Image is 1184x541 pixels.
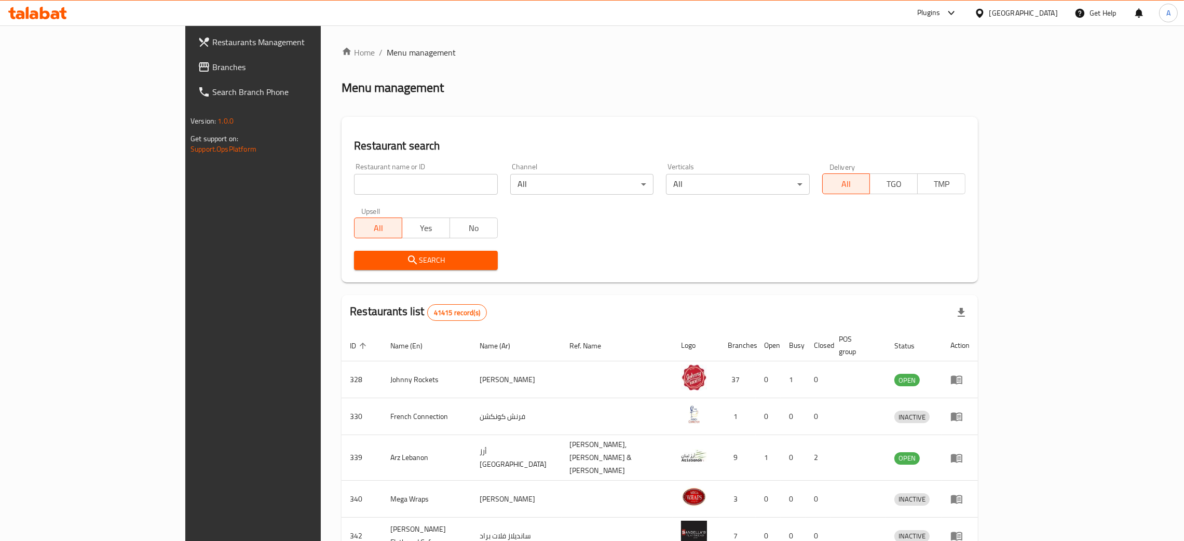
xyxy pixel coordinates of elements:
td: 0 [806,398,831,435]
td: 0 [781,435,806,481]
span: All [359,221,398,236]
span: TGO [874,177,914,192]
div: Menu [950,373,970,386]
a: Support.OpsPlatform [190,142,256,156]
label: Delivery [829,163,855,170]
h2: Restaurant search [354,138,965,154]
td: [PERSON_NAME] [471,361,562,398]
button: Search [354,251,497,270]
img: Mega Wraps [681,484,707,510]
span: TMP [922,177,961,192]
label: Upsell [361,207,380,214]
td: 0 [781,481,806,518]
td: Mega Wraps [382,481,471,518]
button: Yes [402,218,450,238]
td: French Connection [382,398,471,435]
td: 0 [756,361,781,398]
span: OPEN [894,374,920,386]
span: ID [350,340,370,352]
a: Restaurants Management [189,30,383,55]
span: Search [362,254,489,267]
th: Branches [719,330,756,361]
td: أرز [GEOGRAPHIC_DATA] [471,435,562,481]
td: 37 [719,361,756,398]
span: Get support on: [190,132,238,145]
div: Menu [950,410,970,423]
span: Ref. Name [570,340,615,352]
td: [PERSON_NAME] [471,481,562,518]
span: INACTIVE [894,493,930,505]
h2: Menu management [342,79,444,96]
span: All [827,177,866,192]
button: TGO [869,173,918,194]
th: Logo [673,330,719,361]
div: Menu [950,452,970,464]
div: Menu [950,493,970,505]
span: 1.0.0 [217,114,234,128]
span: OPEN [894,452,920,464]
td: [PERSON_NAME],[PERSON_NAME] & [PERSON_NAME] [562,435,673,481]
span: POS group [839,333,874,358]
span: Branches [212,61,375,73]
td: 1 [756,435,781,481]
span: INACTIVE [894,411,930,423]
div: All [666,174,809,195]
td: Arz Lebanon [382,435,471,481]
td: 0 [806,361,831,398]
span: Status [894,340,928,352]
div: Export file [949,300,974,325]
span: Menu management [387,46,456,59]
span: 41415 record(s) [428,308,486,318]
div: Total records count [427,304,487,321]
th: Open [756,330,781,361]
div: OPEN [894,452,920,465]
div: Plugins [917,7,940,19]
span: No [454,221,494,236]
span: A [1166,7,1171,19]
button: TMP [917,173,965,194]
div: [GEOGRAPHIC_DATA] [989,7,1058,19]
span: Yes [406,221,446,236]
img: French Connection [681,401,707,427]
nav: breadcrumb [342,46,978,59]
img: Johnny Rockets [681,364,707,390]
td: 1 [719,398,756,435]
td: 3 [719,481,756,518]
div: All [510,174,654,195]
span: Version: [190,114,216,128]
button: All [822,173,870,194]
td: 9 [719,435,756,481]
th: Action [942,330,978,361]
th: Busy [781,330,806,361]
td: 0 [781,398,806,435]
button: All [354,218,402,238]
td: 0 [756,481,781,518]
div: INACTIVE [894,493,930,506]
h2: Restaurants list [350,304,487,321]
input: Search for restaurant name or ID.. [354,174,497,195]
span: Name (En) [390,340,436,352]
td: 2 [806,435,831,481]
span: Restaurants Management [212,36,375,48]
th: Closed [806,330,831,361]
span: Name (Ar) [480,340,524,352]
td: 1 [781,361,806,398]
td: Johnny Rockets [382,361,471,398]
img: Arz Lebanon [681,443,707,469]
span: Search Branch Phone [212,86,375,98]
td: فرنش كونكشن [471,398,562,435]
a: Branches [189,55,383,79]
td: 0 [806,481,831,518]
td: 0 [756,398,781,435]
button: No [450,218,498,238]
a: Search Branch Phone [189,79,383,104]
